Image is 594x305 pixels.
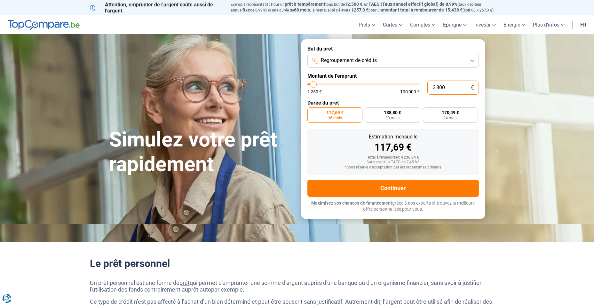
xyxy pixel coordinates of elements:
[231,2,504,13] p: Exemple représentatif : Pour un tous but de , un (taux débiteur annuel de 8,99%) et une durée de ...
[439,15,471,34] a: Épargne
[307,73,479,79] label: Montant de l'emprunt
[443,116,457,120] span: 24 mois
[307,200,479,213] p: grâce à nos experts et trouvez la meilleure offre personnalisée pour vous.
[311,200,392,206] span: Maximisez vos chances de financement
[354,7,368,12] span: 257,3 €
[242,7,250,12] span: fixe
[313,165,474,170] div: *Sous réserve d'acceptation par les organismes prêteurs
[90,279,504,293] p: Un prêt personnel est une forme de qui permet d'emprunter une somme d'argent auprès d'une banque ...
[179,279,190,286] a: prêt
[384,110,401,115] span: 138,80 €
[294,7,310,12] span: 60 mois
[307,54,479,68] button: Regroupement de crédits
[307,180,479,197] button: Continuer
[471,15,500,34] a: Investir
[313,134,474,139] div: Estimation mensuelle
[382,7,463,12] span: montant total à rembourser de 15.438 €
[90,257,504,270] h2: Le prêt personnel
[307,90,322,94] span: 1 250 €
[8,20,80,30] img: TopCompare
[576,15,590,34] a: fr
[188,286,211,293] a: prêt auto
[326,110,344,115] span: 117,69 €
[379,15,406,34] a: Cartes
[321,57,377,64] span: Regroupement de crédits
[109,128,293,177] h1: Simulez votre prêt rapidement
[90,2,223,14] p: Attention, emprunter de l'argent coûte aussi de l'argent.
[471,85,474,90] span: €
[313,143,474,152] div: 117,69 €
[385,116,400,120] span: 30 mois
[406,15,439,34] a: Comptes
[442,110,459,115] span: 170,49 €
[345,2,362,7] span: 12.500 €
[328,116,342,120] span: 36 mois
[285,2,325,7] span: prêt à tempérament
[307,100,479,106] label: Durée du prêt
[313,155,474,160] div: Total à rembourser: 4 236,84 €
[400,90,420,94] span: 100 000 €
[529,15,568,34] a: Plus d'infos
[307,46,479,52] label: But du prêt
[368,2,457,7] span: TAEG (Taux annuel effectif global) de 8,99%
[355,15,379,34] a: Prêts
[313,160,474,165] div: Sur base d'un TAEG de 7,45 %*
[500,15,529,34] a: Énergie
